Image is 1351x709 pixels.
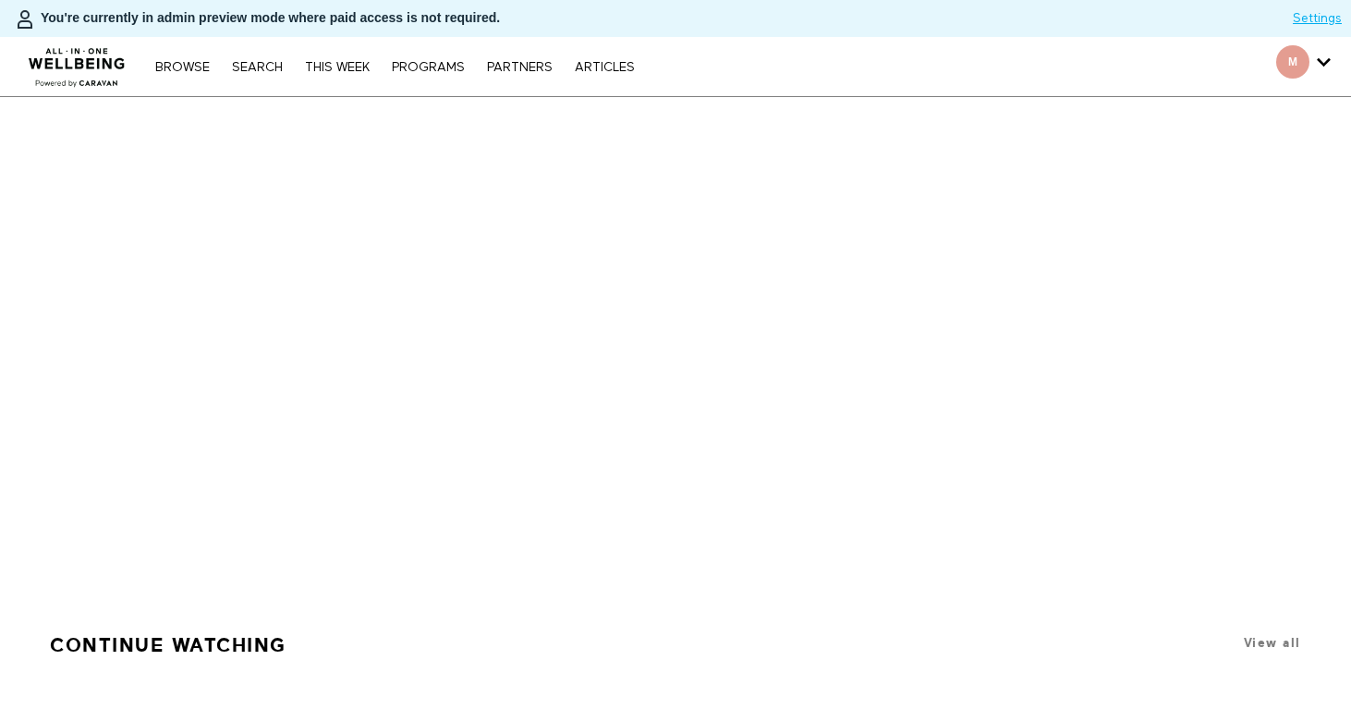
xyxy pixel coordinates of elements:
a: View all [1244,636,1301,650]
a: Browse [146,61,219,74]
a: PARTNERS [478,61,562,74]
a: Search [223,61,292,74]
a: THIS WEEK [296,61,379,74]
div: Secondary [1262,37,1345,96]
img: CARAVAN [21,34,133,90]
a: PROGRAMS [383,61,474,74]
img: person-bdfc0eaa9744423c596e6e1c01710c89950b1dff7c83b5d61d716cfd8139584f.svg [14,8,36,31]
nav: Primary [146,57,643,76]
a: ARTICLES [566,61,644,74]
a: Settings [1293,9,1342,28]
a: Continue Watching [50,626,286,665]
